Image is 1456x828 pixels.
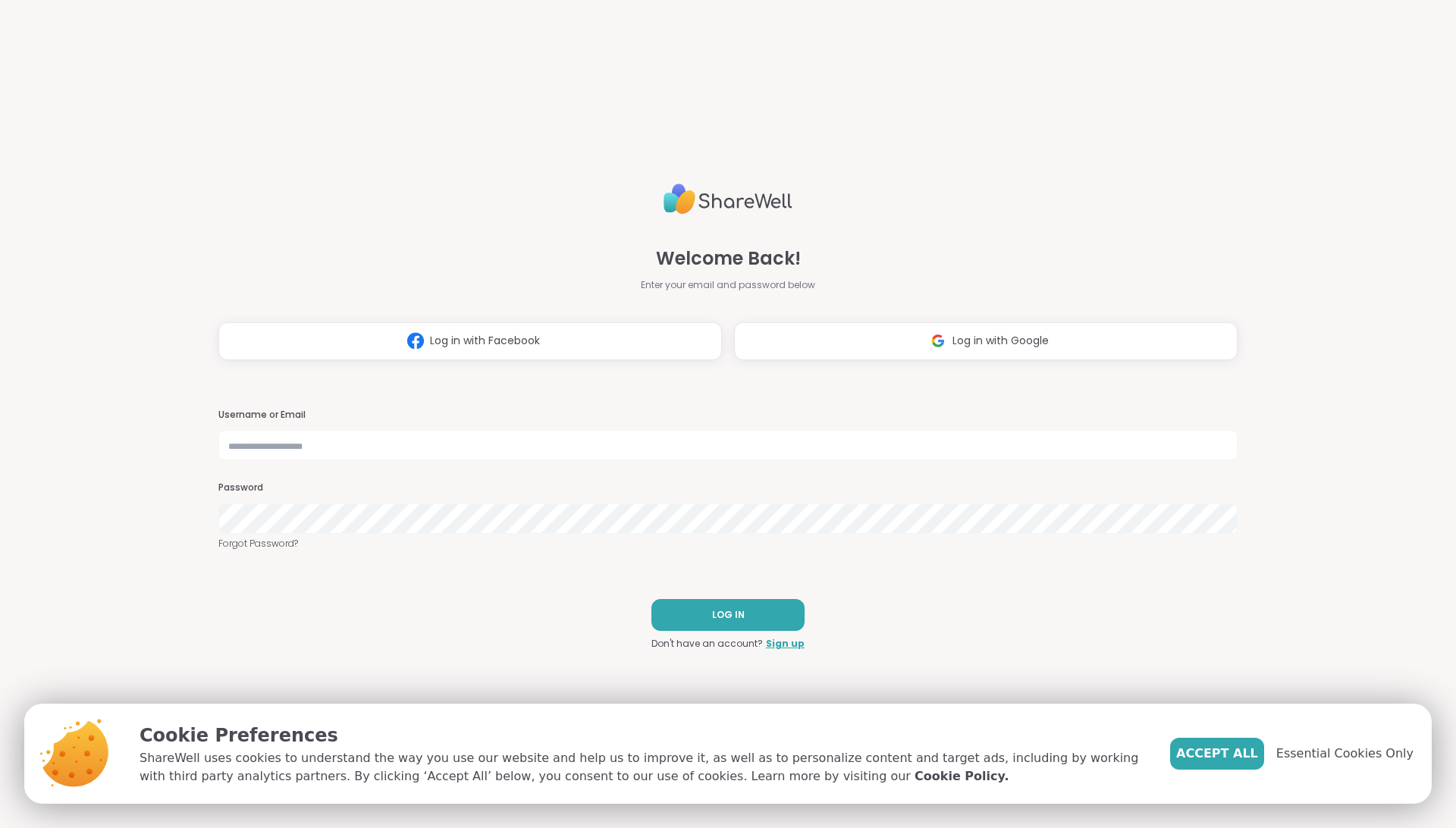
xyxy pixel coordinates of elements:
[712,608,745,622] span: LOG IN
[1276,745,1414,763] span: Essential Cookies Only
[218,409,1238,422] h3: Username or Email
[734,322,1238,360] button: Log in with Google
[915,767,1009,786] a: Cookie Policy.
[218,481,1238,494] h3: Password
[651,637,763,651] span: Don't have an account?
[664,177,792,221] img: ShareWell Logo
[924,327,952,355] img: ShareWell Logomark
[1170,738,1264,770] button: Accept All
[140,749,1146,786] p: ShareWell uses cookies to understand the way you use our website and help us to improve it, as we...
[952,333,1049,349] span: Log in with Google
[140,722,1146,749] p: Cookie Preferences
[218,322,722,360] button: Log in with Facebook
[401,327,430,355] img: ShareWell Logomark
[651,599,805,631] button: LOG IN
[641,278,815,292] span: Enter your email and password below
[430,333,540,349] span: Log in with Facebook
[218,537,1238,550] a: Forgot Password?
[1176,745,1258,763] span: Accept All
[766,637,805,651] a: Sign up
[656,245,801,272] span: Welcome Back!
